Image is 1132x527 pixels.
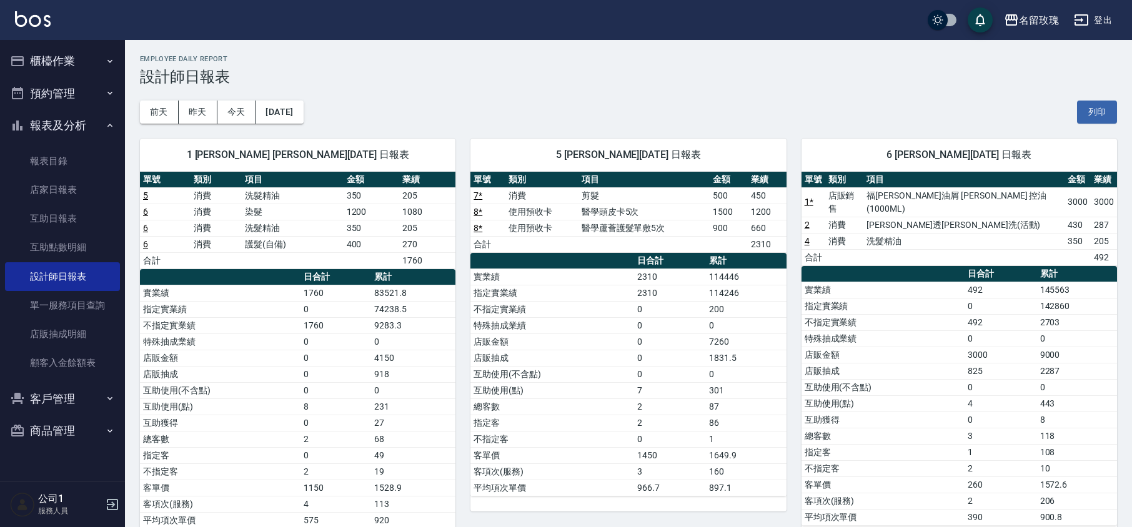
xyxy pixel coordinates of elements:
h2: Employee Daily Report [140,55,1117,63]
button: 客戶管理 [5,383,120,415]
td: 1760 [300,285,371,301]
td: 染髮 [242,204,344,220]
td: 114446 [706,268,786,285]
td: 店販金額 [140,350,300,366]
td: 900 [710,220,748,236]
td: 0 [965,379,1036,395]
span: 6 [PERSON_NAME][DATE] 日報表 [817,149,1102,161]
th: 單號 [140,172,191,188]
td: 指定實業績 [802,298,965,314]
button: 名留玫瑰 [999,7,1064,33]
a: 顧客入金餘額表 [5,348,120,377]
td: 114246 [706,285,786,301]
td: 390 [965,509,1036,525]
td: 0 [634,333,706,350]
td: 互助使用(不含點) [802,379,965,395]
td: 74238.5 [371,301,455,317]
td: 1831.5 [706,350,786,366]
td: 2310 [748,236,786,252]
a: 6 [143,207,148,217]
td: 1649.9 [706,447,786,463]
a: 4 [805,236,810,246]
td: 8 [1037,411,1117,428]
td: 1760 [399,252,455,268]
p: 服務人員 [38,505,102,516]
table: a dense table [802,266,1117,526]
td: 108 [1037,444,1117,460]
td: 2 [965,460,1036,476]
table: a dense table [470,253,786,496]
td: 2310 [634,285,706,301]
td: 客項次(服務) [140,496,300,512]
td: 1572.6 [1037,476,1117,493]
a: 6 [143,223,148,233]
td: 118 [1037,428,1117,444]
td: 不指定客 [140,463,300,480]
td: 9000 [1037,347,1117,363]
td: 特殊抽成業績 [802,330,965,347]
th: 累計 [371,269,455,285]
td: 205 [1091,233,1117,249]
td: 287 [1091,217,1117,233]
button: 前天 [140,101,179,124]
td: 不指定實業績 [470,301,634,317]
a: 設計師日報表 [5,262,120,291]
td: 1200 [344,204,400,220]
img: Logo [15,11,51,27]
button: 報表及分析 [5,109,120,142]
td: 492 [965,282,1036,298]
h5: 公司1 [38,493,102,505]
td: 27 [371,415,455,431]
td: [PERSON_NAME]透[PERSON_NAME]洗(活動) [863,217,1065,233]
a: 6 [143,239,148,249]
td: 實業績 [470,268,634,285]
td: 3 [634,463,706,480]
td: 443 [1037,395,1117,411]
td: 互助使用(不含點) [470,366,634,382]
td: 互助使用(不含點) [140,382,300,398]
td: 消費 [191,187,241,204]
td: 87 [706,398,786,415]
span: 1 [PERSON_NAME] [PERSON_NAME][DATE] 日報表 [155,149,440,161]
td: 客單價 [140,480,300,496]
h3: 設計師日報表 [140,68,1117,86]
td: 3000 [1091,187,1117,217]
td: 0 [300,366,371,382]
td: 206 [1037,493,1117,509]
button: 今天 [217,101,256,124]
td: 消費 [825,233,863,249]
td: 350 [344,187,400,204]
td: 260 [965,476,1036,493]
button: save [968,7,993,32]
th: 項目 [863,172,1065,188]
td: 0 [965,330,1036,347]
td: 1080 [399,204,455,220]
td: 9283.3 [371,317,455,333]
td: 互助獲得 [140,415,300,431]
td: 洗髮精油 [863,233,1065,249]
span: 5 [PERSON_NAME][DATE] 日報表 [485,149,771,161]
td: 護髮(自備) [242,236,344,252]
td: 8 [300,398,371,415]
th: 日合計 [634,253,706,269]
td: 231 [371,398,455,415]
td: 互助使用(點) [802,395,965,411]
td: 492 [965,314,1036,330]
td: 0 [634,431,706,447]
th: 單號 [802,172,825,188]
td: 3 [965,428,1036,444]
td: 500 [710,187,748,204]
td: 客項次(服務) [802,493,965,509]
td: 19 [371,463,455,480]
div: 名留玫瑰 [1019,12,1059,28]
td: 指定實業績 [470,285,634,301]
button: 列印 [1077,101,1117,124]
td: 350 [344,220,400,236]
th: 日合計 [965,266,1036,282]
td: 83521.8 [371,285,455,301]
th: 金額 [710,172,748,188]
td: 2 [634,415,706,431]
td: 實業績 [140,285,300,301]
td: 145563 [1037,282,1117,298]
td: 1200 [748,204,786,220]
